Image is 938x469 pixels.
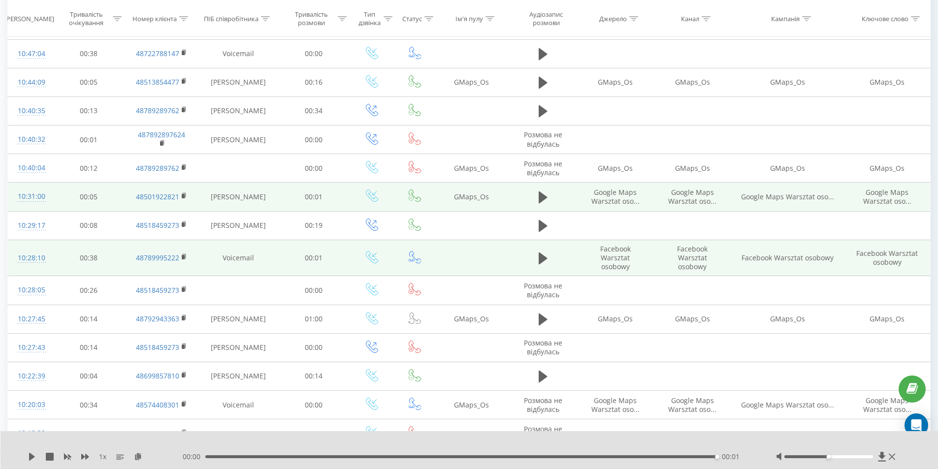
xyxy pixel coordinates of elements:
span: Google Maps Warsztat oso... [591,188,640,206]
a: 48574408301 [136,400,179,409]
td: 00:00 [278,39,350,68]
a: 48794566987 [136,429,179,438]
td: GMaps_Os [731,419,844,448]
a: 48501922821 [136,192,179,201]
a: 48722788147 [136,49,179,58]
a: 48699857810 [136,371,179,380]
div: Ім'я пулу [455,14,483,23]
td: [PERSON_NAME] [198,96,278,125]
a: 487892897624 [138,130,185,139]
a: 48513854477 [136,77,179,87]
div: Тривалість очікування [62,10,111,27]
span: 00:01 [722,452,740,462]
td: 00:14 [278,362,350,390]
div: 10:44:09 [18,73,43,92]
div: [PERSON_NAME] [4,14,54,23]
td: GMaps_Os [654,68,731,96]
div: ПІБ співробітника [204,14,259,23]
td: 00:38 [53,39,125,68]
td: 00:38 [53,240,125,276]
td: GMaps_Os [731,68,844,96]
div: 10:27:45 [18,310,43,329]
span: Google Maps Warsztat oso... [668,396,716,414]
td: Facebook Warsztat osobowy [731,240,844,276]
span: Розмова не відбулась [524,159,562,177]
div: 10:12:32 [18,424,43,443]
td: GMaps_Os [844,154,930,183]
td: GMaps_Os [654,154,731,183]
span: Google Maps Warsztat oso... [591,396,640,414]
td: 00:00 [278,276,350,305]
td: 00:34 [278,96,350,125]
td: [PERSON_NAME] [198,183,278,211]
td: GMaps_Os [435,68,509,96]
span: Розмова не відбулась [524,338,562,356]
td: GMaps_Os [654,419,731,448]
div: Номер клієнта [132,14,177,23]
a: 48789995222 [136,253,179,262]
div: Канал [681,14,699,23]
div: 10:20:03 [18,395,43,414]
div: 10:40:35 [18,101,43,121]
td: GMaps_Os [577,305,654,333]
td: 00:05 [53,183,125,211]
div: 10:27:43 [18,338,43,357]
a: 48518459273 [136,343,179,352]
td: Voicemail [198,240,278,276]
td: 00:00 [278,419,350,448]
div: 10:28:10 [18,249,43,268]
td: GMaps_Os [435,154,509,183]
td: 00:01 [53,125,125,154]
td: GMaps_Os [435,183,509,211]
a: 48789289762 [136,106,179,115]
div: 10:31:00 [18,187,43,206]
td: Facebook Warsztat osobowy [844,240,930,276]
td: 00:14 [53,333,125,362]
td: 00:34 [53,391,125,419]
td: 00:01 [278,240,350,276]
span: Розмова не відбулась [524,396,562,414]
td: GMaps_Os [654,305,731,333]
td: [PERSON_NAME] [198,333,278,362]
div: Ключове слово [862,14,908,23]
td: GMaps_Os [731,305,844,333]
div: 10:40:32 [18,130,43,149]
td: 00:13 [53,96,125,125]
span: Google Maps Warsztat oso... [863,188,911,206]
td: GMaps_Os [844,305,930,333]
td: GMaps_Os [435,305,509,333]
div: Open Intercom Messenger [905,413,928,437]
td: Voicemail [198,39,278,68]
span: Google Maps Warsztat oso... [863,396,911,414]
td: [PERSON_NAME] [198,125,278,154]
td: [PERSON_NAME] [198,362,278,390]
td: GMaps_Os [844,419,930,448]
td: 00:00 [278,125,350,154]
div: 10:22:39 [18,367,43,386]
div: Accessibility label [827,455,831,459]
td: GMaps_Os [577,68,654,96]
td: [PERSON_NAME] [198,68,278,96]
td: Facebook Warsztat osobowy [654,240,731,276]
a: 48518459273 [136,220,179,230]
span: Google Maps Warsztat oso... [741,400,834,409]
td: GMaps_Os [844,68,930,96]
td: 00:04 [53,362,125,390]
td: Voicemail [198,391,278,419]
div: Тривалість розмови [287,10,336,27]
td: Facebook Warsztat osobowy [577,240,654,276]
td: 00:00 [278,333,350,362]
div: Джерело [599,14,627,23]
div: 10:29:17 [18,216,43,235]
td: GMaps_Os [731,154,844,183]
td: GMaps_Os [577,419,654,448]
a: 48789289762 [136,163,179,173]
div: Кампанія [771,14,800,23]
a: 48792943363 [136,314,179,323]
td: 00:00 [278,391,350,419]
td: 00:08 [53,211,125,240]
div: 10:28:05 [18,281,43,300]
div: Accessibility label [715,455,719,459]
div: Аудіозапис розмови [518,10,575,27]
td: 00:01 [278,183,350,211]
